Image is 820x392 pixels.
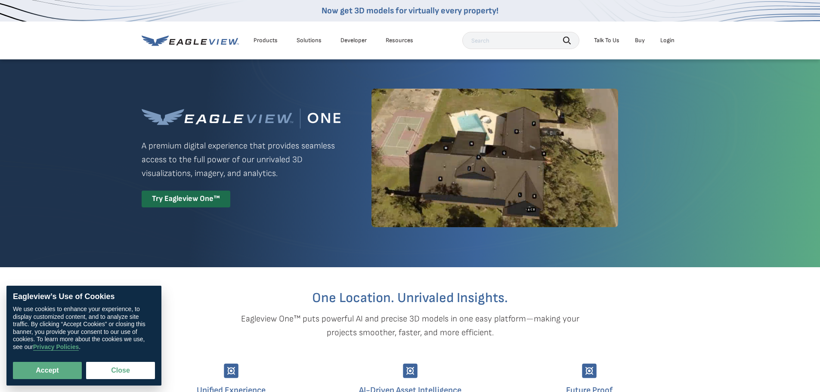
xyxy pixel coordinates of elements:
[224,364,238,378] img: Group-9744.svg
[594,37,619,44] div: Talk To Us
[33,344,79,351] a: Privacy Policies
[462,32,579,49] input: Search
[254,37,278,44] div: Products
[340,37,367,44] a: Developer
[148,291,672,305] h2: One Location. Unrivaled Insights.
[403,364,418,378] img: Group-9744.svg
[386,37,413,44] div: Resources
[142,191,230,207] div: Try Eagleview One™
[297,37,322,44] div: Solutions
[142,108,340,129] img: Eagleview One™
[322,6,498,16] a: Now get 3D models for virtually every property!
[13,306,155,351] div: We use cookies to enhance your experience, to display customized content, and to analyze site tra...
[582,364,597,378] img: Group-9744.svg
[142,139,340,180] p: A premium digital experience that provides seamless access to the full power of our unrivaled 3D ...
[13,292,155,302] div: Eagleview’s Use of Cookies
[660,37,675,44] div: Login
[13,362,82,379] button: Accept
[86,362,155,379] button: Close
[226,312,594,340] p: Eagleview One™ puts powerful AI and precise 3D models in one easy platform—making your projects s...
[635,37,645,44] a: Buy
